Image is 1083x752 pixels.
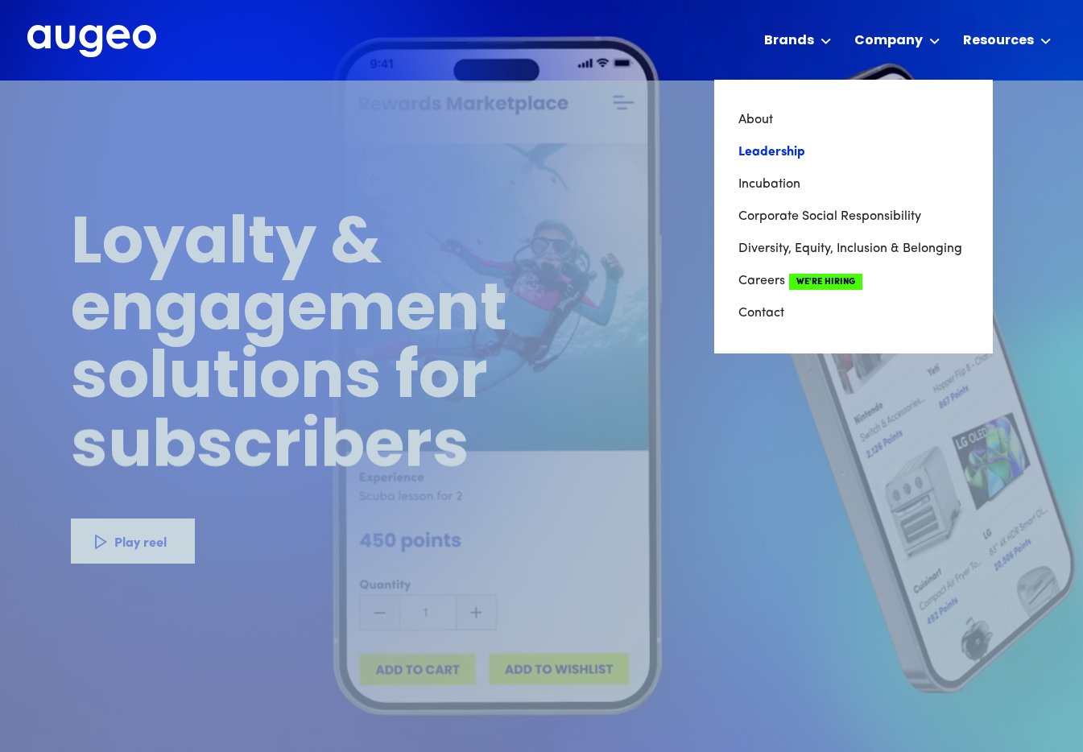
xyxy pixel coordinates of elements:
a: home [27,25,156,59]
a: Leadership [738,136,969,168]
img: Augeo's full logo in white. [27,25,156,58]
nav: Company [714,80,993,353]
a: Incubation [738,168,969,200]
a: Diversity, Equity, Inclusion & Belonging [738,233,969,265]
span: We're Hiring [789,274,862,290]
a: Contact [738,297,969,329]
div: Brands [764,31,814,51]
a: Corporate Social Responsibility [738,200,969,233]
a: CareersWe're Hiring [738,265,969,297]
a: About [738,104,969,136]
div: Company [854,31,923,51]
div: Resources [963,31,1034,51]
